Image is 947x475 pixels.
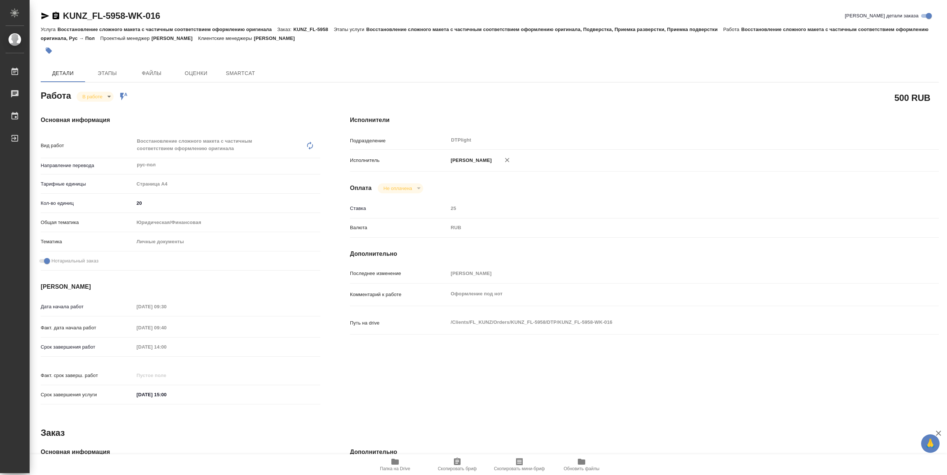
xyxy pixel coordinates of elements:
[41,282,320,291] h4: [PERSON_NAME]
[277,27,293,32] p: Заказ:
[134,301,199,312] input: Пустое поле
[134,178,320,190] div: Страница А4
[134,389,199,400] input: ✎ Введи что-нибудь
[51,257,98,265] span: Нотариальный заказ
[499,152,515,168] button: Удалить исполнителя
[448,288,890,300] textarea: Оформление под нот
[41,303,134,311] p: Дата начала работ
[254,35,300,41] p: [PERSON_NAME]
[198,35,254,41] p: Клиентские менеджеры
[845,12,919,20] span: [PERSON_NAME] детали заказа
[564,466,600,471] span: Обновить файлы
[426,454,488,475] button: Скопировать бриф
[41,391,134,398] p: Срок завершения услуги
[494,466,545,471] span: Скопировать мини-бриф
[350,270,448,277] p: Последнее изменение
[364,454,426,475] button: Папка на Drive
[350,157,448,164] p: Исполнитель
[51,11,60,20] button: Скопировать ссылку
[488,454,550,475] button: Скопировать мини-бриф
[381,185,414,191] button: Не оплачена
[41,11,50,20] button: Скопировать ссылку для ЯМессенджера
[41,180,134,188] p: Тарифные единицы
[293,27,334,32] p: KUNZ_FL-5958
[134,342,199,352] input: Пустое поле
[350,291,448,298] p: Комментарий к работе
[134,198,320,208] input: ✎ Введи что-нибудь
[550,454,613,475] button: Обновить файлы
[350,224,448,231] p: Валюта
[448,221,890,234] div: RUB
[90,69,125,78] span: Этапы
[80,94,105,100] button: В работе
[152,35,198,41] p: [PERSON_NAME]
[350,205,448,212] p: Ставка
[350,137,448,145] p: Подразделение
[350,250,939,258] h4: Дополнительно
[134,322,199,333] input: Пустое поле
[223,69,258,78] span: SmartCat
[63,11,160,21] a: KUNZ_FL-5958-WK-016
[921,434,940,453] button: 🙏
[41,343,134,351] p: Срок завершения работ
[134,216,320,229] div: Юридическая/Финансовая
[41,43,57,59] button: Добавить тэг
[41,88,71,102] h2: Работа
[448,203,890,214] input: Пустое поле
[350,184,372,193] h4: Оплата
[924,436,937,451] span: 🙏
[350,448,939,457] h4: Дополнительно
[41,238,134,245] p: Тематика
[438,466,476,471] span: Скопировать бриф
[448,316,890,329] textarea: /Clients/FL_KUNZ/Orders/KUNZ_FL-5958/DTP/KUNZ_FL-5958-WK-016
[41,200,134,207] p: Кол-во единиц
[894,91,930,104] h2: 500 RUB
[41,162,134,169] p: Направление перевода
[41,27,57,32] p: Услуга
[134,69,169,78] span: Файлы
[350,319,448,327] p: Путь на drive
[41,427,65,439] h2: Заказ
[77,92,114,102] div: В работе
[378,183,423,193] div: В работе
[41,372,134,379] p: Факт. срок заверш. работ
[41,219,134,226] p: Общая тематика
[45,69,81,78] span: Детали
[366,27,723,32] p: Восстановление сложного макета с частичным соответствием оформлению оригинала, Подверстка, Приемк...
[41,448,320,457] h4: Основная информация
[100,35,151,41] p: Проектный менеджер
[334,27,366,32] p: Этапы услуги
[380,466,410,471] span: Папка на Drive
[178,69,214,78] span: Оценки
[134,235,320,248] div: Личные документы
[723,27,741,32] p: Работа
[350,116,939,125] h4: Исполнители
[448,157,492,164] p: [PERSON_NAME]
[57,27,277,32] p: Восстановление сложного макета с частичным соответствием оформлению оригинала
[448,268,890,279] input: Пустое поле
[134,370,199,381] input: Пустое поле
[41,142,134,149] p: Вид работ
[41,324,134,332] p: Факт. дата начала работ
[41,116,320,125] h4: Основная информация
